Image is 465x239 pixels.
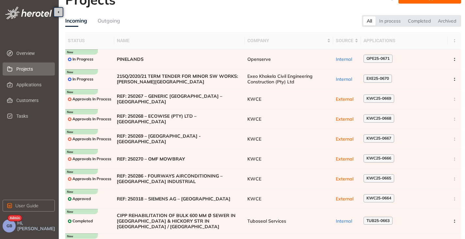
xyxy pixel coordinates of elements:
th: Applications [361,32,448,49]
span: KWC25-0666 [366,156,391,161]
span: Customers [16,94,50,107]
th: Status [65,32,114,49]
button: User Guide [3,200,55,212]
span: REF: 250267 – GENERIC [GEOGRAPHIC_DATA] – [GEOGRAPHIC_DATA] [117,94,242,105]
span: Completed [72,219,93,223]
span: REF: 250318 – SIEMENS AG – [GEOGRAPHIC_DATA] [117,196,242,202]
img: logo [5,7,52,19]
div: External [336,136,358,142]
span: Tasks [16,110,50,123]
span: KWCE [247,136,331,142]
div: Archived [434,16,460,26]
span: KWCE [247,96,331,102]
span: REF: 250286 - FOURWAYS AIRCONDITIONING – [GEOGRAPHIC_DATA] INDUSTRIAL [117,173,242,184]
span: KWCE [247,196,331,202]
span: KWCE [247,176,331,182]
span: Approvals In Process [72,137,111,141]
span: Overview [16,47,50,60]
div: All [363,16,376,26]
span: In Progress [72,77,93,81]
button: GB [3,219,16,232]
span: Approvals In Process [72,117,111,121]
span: KWCE [247,156,331,162]
div: External [336,176,358,182]
span: TUB25-0663 [366,218,390,223]
span: KWC25-0668 [366,116,391,121]
div: Completed [404,16,434,26]
div: In process [376,16,404,26]
span: User Guide [15,202,39,209]
span: Openserve [247,57,331,62]
span: Projects [16,62,50,76]
span: Approvals In Process [72,157,111,161]
span: EXE25-0670 [366,76,389,81]
span: PINELANDS [117,57,242,62]
span: KWC25-0664 [366,196,391,200]
div: External [336,96,358,102]
th: Source [333,32,361,49]
span: In Progress [72,57,93,61]
th: Company [245,32,333,49]
span: KWC25-0669 [366,96,391,101]
span: Approvals In Process [72,177,111,181]
span: REF: 250270 – OMF MOWBRAY [117,156,242,162]
span: GB [7,224,12,228]
span: Approvals In Process [72,97,111,101]
div: Internal [336,218,358,224]
div: External [336,116,358,122]
span: Source [336,37,353,44]
span: KWC25-0667 [366,136,391,141]
span: Exeo Khokela Civil Engineering Construction (Pty) Ltd [247,74,331,85]
span: Hi, [PERSON_NAME] [17,220,56,231]
span: OPE25-0671 [366,56,390,61]
div: Internal [336,77,358,82]
div: External [336,156,358,162]
span: REF: 250268 – ECOWISE (PTY) LTD – [GEOGRAPHIC_DATA] [117,113,242,125]
div: Internal [336,57,358,62]
span: Applications [16,78,50,91]
div: External [336,196,358,202]
span: Approved [72,196,91,201]
span: REF: 250269 – [GEOGRAPHIC_DATA] - [GEOGRAPHIC_DATA] [117,133,242,145]
div: Outgoing [98,17,120,25]
span: KWCE [247,116,331,122]
th: Name [114,32,245,49]
span: KWC25-0665 [366,176,391,180]
span: 215Q/2020/21 TERM TENDER FOR MINOR SW WORKS: [PERSON_NAME][GEOGRAPHIC_DATA] [117,74,242,85]
div: Incoming [65,17,87,25]
span: Company [247,37,326,44]
span: CIPP REHABILITATION OF BULK 600 MM Ø SEWER IN [GEOGRAPHIC_DATA] & HICKORY STR IN [GEOGRAPHIC_DATA... [117,213,242,229]
span: Tuboseal Services [247,218,331,224]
